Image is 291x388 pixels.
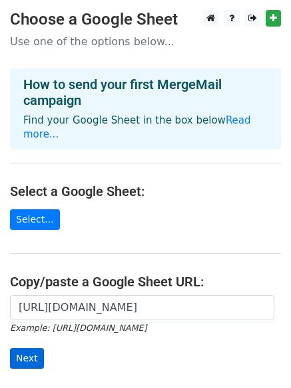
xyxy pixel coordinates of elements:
div: Віджет чату [224,324,291,388]
a: Select... [10,209,60,230]
input: Next [10,348,44,369]
h3: Choose a Google Sheet [10,10,281,29]
p: Use one of the options below... [10,35,281,48]
h4: Copy/paste a Google Sheet URL: [10,274,281,290]
iframe: Chat Widget [224,324,291,388]
p: Find your Google Sheet in the box below [23,114,268,142]
h4: Select a Google Sheet: [10,183,281,199]
h4: How to send your first MergeMail campaign [23,76,268,108]
a: Read more... [23,114,251,140]
input: Paste your Google Sheet URL here [10,295,274,320]
small: Example: [URL][DOMAIN_NAME] [10,323,146,333]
